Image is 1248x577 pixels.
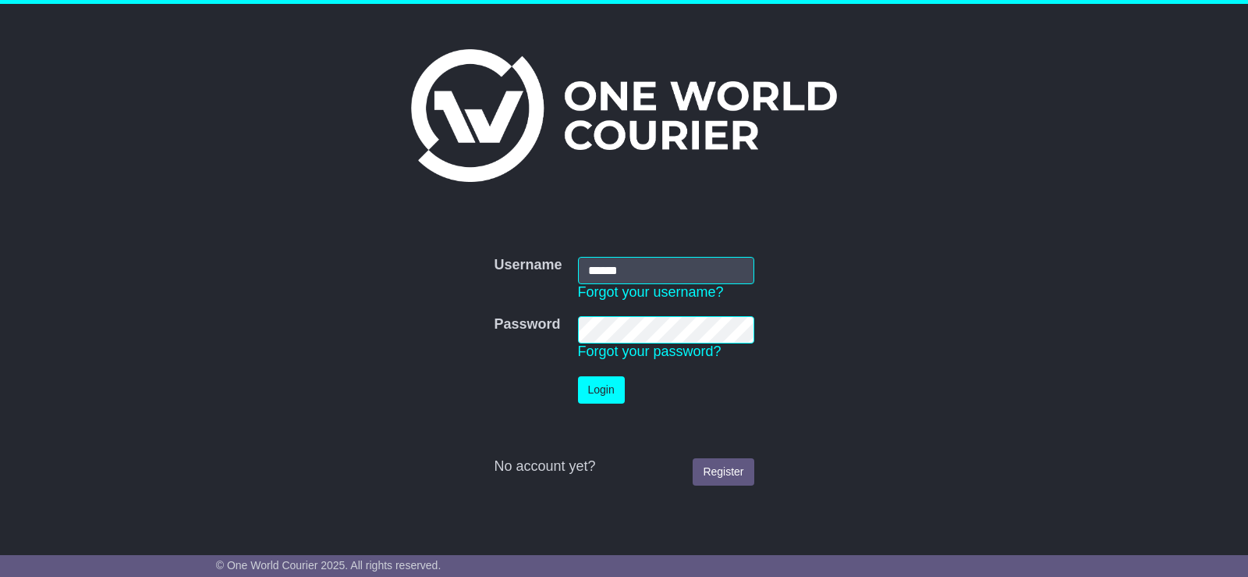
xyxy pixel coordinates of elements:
[494,316,560,333] label: Password
[578,284,724,300] a: Forgot your username?
[578,376,625,404] button: Login
[578,344,721,359] a: Forgot your password?
[494,257,562,274] label: Username
[411,49,837,182] img: One World
[693,458,753,486] a: Register
[494,458,753,475] div: No account yet?
[216,559,441,572] span: © One World Courier 2025. All rights reserved.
